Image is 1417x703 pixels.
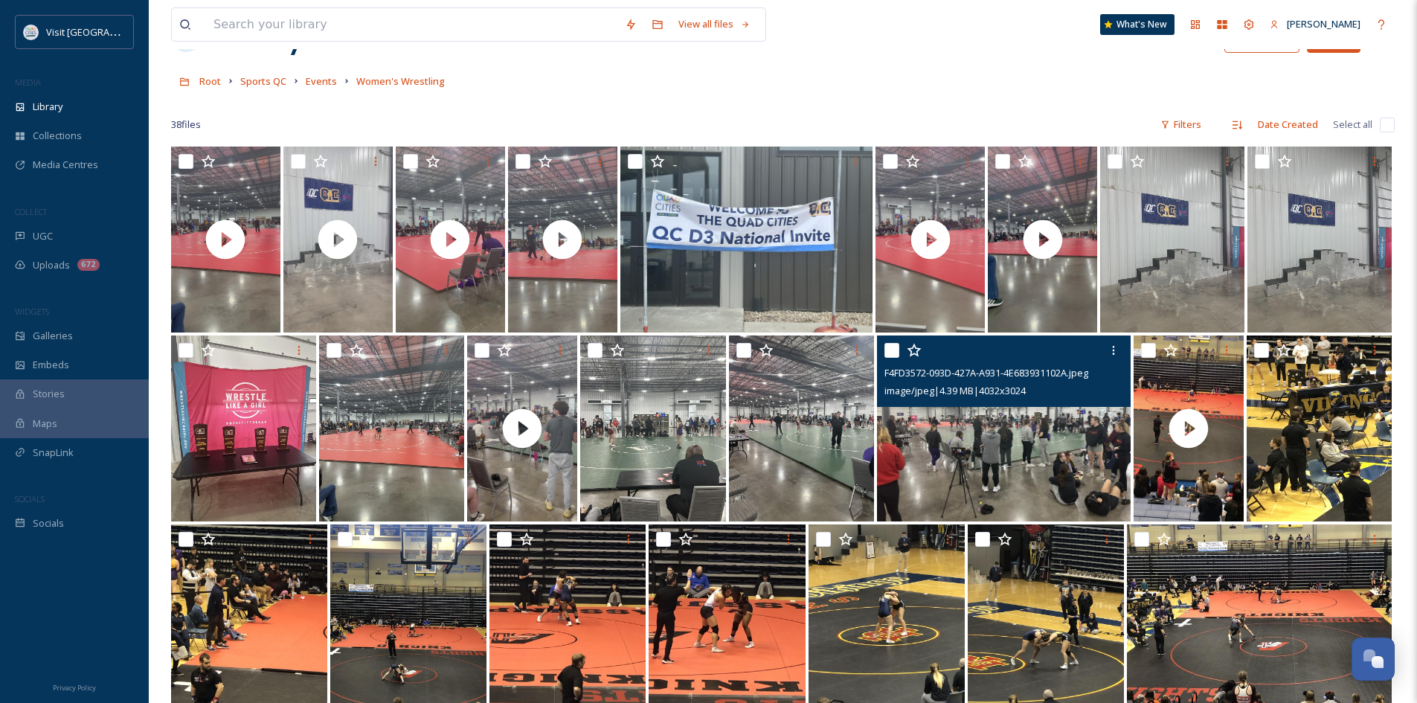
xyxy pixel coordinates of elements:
[33,158,98,172] span: Media Centres
[319,336,464,521] img: EA33535B-47DB-4A65-83C9-8CCFDB6773C5.jpeg
[1262,10,1368,39] a: [PERSON_NAME]
[1352,638,1395,681] button: Open Chat
[171,147,280,333] img: thumbnail
[240,72,286,90] a: Sports QC
[171,336,316,521] img: C521C955-6D43-454F-BA2E-1456FA08B7DB.jpeg
[33,358,69,372] span: Embeds
[33,446,74,460] span: SnapLink
[15,77,41,88] span: MEDIA
[33,258,70,272] span: Uploads
[1247,147,1392,333] img: 7D81B911-59BF-4807-9B85-E32894041553.jpeg
[1250,110,1326,139] div: Date Created
[1134,336,1244,521] img: thumbnail
[199,72,221,90] a: Root
[306,72,337,90] a: Events
[15,206,47,217] span: COLLECT
[467,336,577,521] img: thumbnail
[1153,110,1209,139] div: Filters
[1100,14,1175,35] a: What's New
[77,259,100,271] div: 672
[199,74,221,88] span: Root
[33,329,73,343] span: Galleries
[33,100,62,114] span: Library
[53,683,96,693] span: Privacy Policy
[33,229,53,243] span: UGC
[240,74,286,88] span: Sports QC
[283,147,393,333] img: thumbnail
[171,118,201,132] span: 38 file s
[46,25,161,39] span: Visit [GEOGRAPHIC_DATA]
[356,74,445,88] span: Women's Wrestling
[33,387,65,401] span: Stories
[206,8,617,41] input: Search your library
[24,25,39,39] img: QCCVB_VISIT_vert_logo_4c_tagline_122019.svg
[1247,336,1392,521] img: ext_1739198695.884912_jvandyke@visitquadcities.com-IMG_9412.JPG
[15,493,45,504] span: SOCIALS
[620,147,873,333] img: 520C38AA-4342-4269-B354-EBD40C5B1ACD.jpeg
[356,72,445,90] a: Women's Wrestling
[875,147,985,333] img: thumbnail
[988,147,1097,333] img: thumbnail
[53,678,96,696] a: Privacy Policy
[1100,147,1244,333] img: 4A666E3A-BC5A-40F4-96CA-C8D1F6060304.jpeg
[729,336,874,521] img: F3D71315-ED94-4419-A780-842C97F1378C.jpeg
[396,147,505,333] img: thumbnail
[580,336,725,521] img: B5A15849-BDAB-47D6-9242-FC5A802B0C2B.jpeg
[33,417,57,431] span: Maps
[884,384,1026,397] span: image/jpeg | 4.39 MB | 4032 x 3024
[306,74,337,88] span: Events
[877,336,1131,521] img: F4FD3572-093D-427A-A931-4E683931102A.jpeg
[1287,17,1360,31] span: [PERSON_NAME]
[508,147,617,333] img: thumbnail
[33,129,82,143] span: Collections
[671,10,758,39] a: View all files
[33,516,64,530] span: Socials
[1333,118,1372,132] span: Select all
[884,366,1088,379] span: F4FD3572-093D-427A-A931-4E683931102A.jpeg
[15,306,49,317] span: WIDGETS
